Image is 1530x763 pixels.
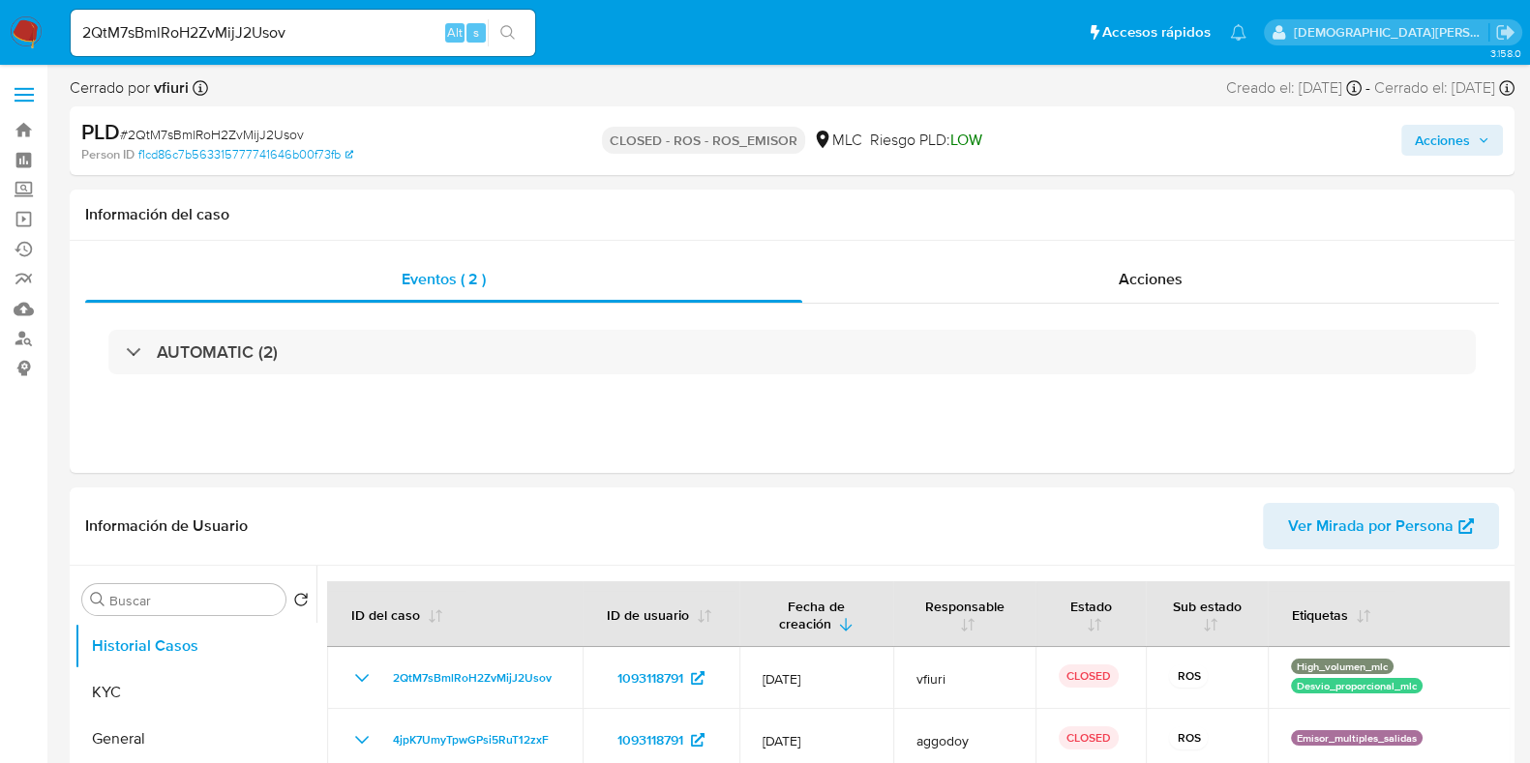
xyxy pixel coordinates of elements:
[109,592,278,609] input: Buscar
[71,20,535,45] input: Buscar usuario o caso...
[1495,22,1515,43] a: Salir
[293,592,309,613] button: Volver al orden por defecto
[950,129,982,151] span: LOW
[488,19,527,46] button: search-icon
[402,268,486,290] span: Eventos ( 2 )
[81,116,120,147] b: PLD
[85,205,1499,224] h1: Información del caso
[75,623,316,669] button: Historial Casos
[1119,268,1183,290] span: Acciones
[1288,503,1454,549] span: Ver Mirada por Persona
[602,127,805,154] p: CLOSED - ROS - ROS_EMISOR
[138,146,353,163] a: f1cd86c7b563315777741646b00f73fb
[157,341,278,363] h3: AUTOMATIC (2)
[1365,77,1370,99] span: -
[1263,503,1499,549] button: Ver Mirada por Persona
[120,125,304,144] span: # 2QtM7sBmlRoH2ZvMijJ2Usov
[447,23,463,42] span: Alt
[150,76,189,99] b: vfiuri
[1374,77,1515,99] div: Cerrado el: [DATE]
[75,669,316,716] button: KYC
[473,23,479,42] span: s
[1102,22,1211,43] span: Accesos rápidos
[1415,125,1470,156] span: Acciones
[70,77,189,99] span: Cerrado por
[90,592,105,607] button: Buscar
[870,130,982,151] span: Riesgo PLD:
[108,330,1476,374] div: AUTOMATIC (2)
[75,716,316,762] button: General
[1230,24,1246,41] a: Notificaciones
[813,130,862,151] div: MLC
[1226,77,1362,99] div: Creado el: [DATE]
[85,516,248,536] h1: Información de Usuario
[1294,23,1489,42] p: cristian.porley@mercadolibre.com
[1401,125,1503,156] button: Acciones
[81,146,135,163] b: Person ID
